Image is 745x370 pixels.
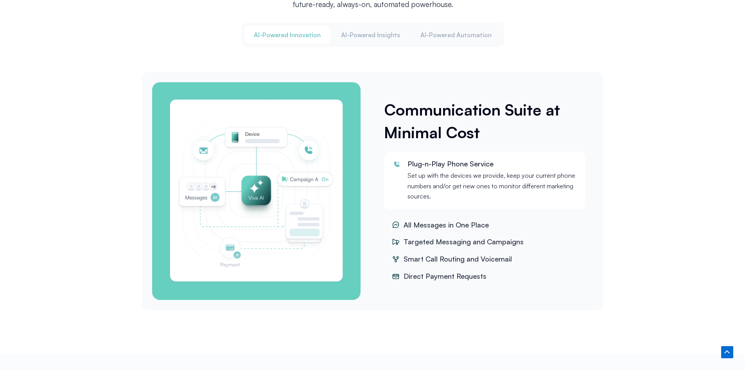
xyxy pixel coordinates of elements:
span: Smart Call Routing and Voicemail [402,253,512,265]
span: Al-Powered Innovation [254,31,321,39]
h3: Communication Suite at Minimal Cost [384,98,589,144]
img: 24/7 AI answering service for dentists [168,98,345,284]
div: Tabs. Open items with Enter or Space, close with Escape and navigate using the Arrow keys. [142,23,603,310]
span: Targeted Messaging and Campaigns [402,236,524,248]
span: All Messages in One Place [402,219,489,231]
span: Al-Powered Automation [420,31,492,39]
p: Set up with the devices we provide, keep your current phone numbers and/or get new ones to monito... [408,170,578,201]
span: Plug-n-Play Phone Service [408,159,494,168]
span: Al-Powered Insights [341,31,400,39]
span: Direct Payment Requests [402,271,486,282]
